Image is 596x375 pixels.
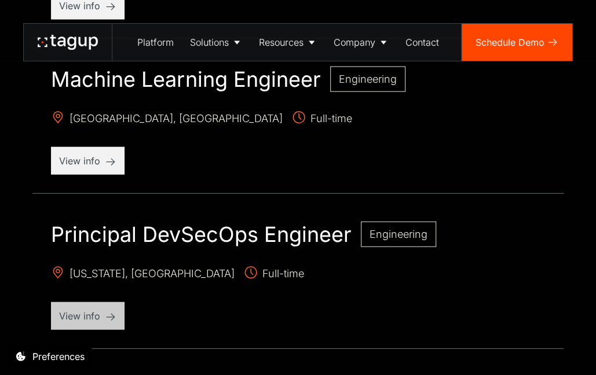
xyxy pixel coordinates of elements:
[59,309,116,323] p: View info
[326,24,397,61] a: Company
[244,266,304,284] span: Full-time
[370,228,427,240] span: Engineering
[51,67,321,92] h2: Machine Learning Engineer
[129,24,182,61] a: Platform
[334,35,375,49] div: Company
[405,35,439,49] div: Contact
[137,35,174,49] div: Platform
[32,350,85,363] div: Preferences
[190,35,229,49] div: Solutions
[51,222,352,247] h2: Principal DevSecOps Engineer
[476,35,544,49] div: Schedule Demo
[182,24,251,61] a: Solutions
[251,24,326,61] a: Resources
[51,111,283,128] span: [GEOGRAPHIC_DATA], [GEOGRAPHIC_DATA]
[339,73,397,85] span: Engineering
[259,35,304,49] div: Resources
[292,111,352,128] span: Full-time
[397,24,447,61] a: Contact
[462,24,572,61] a: Schedule Demo
[51,266,235,284] span: [US_STATE], [GEOGRAPHIC_DATA]
[59,154,116,168] p: View info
